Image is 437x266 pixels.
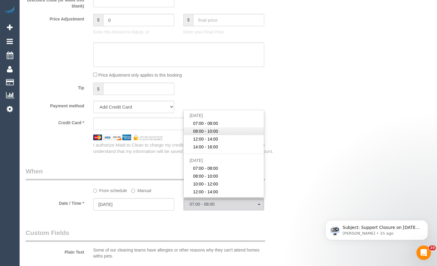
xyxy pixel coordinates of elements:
label: Payment method [21,101,89,109]
span: 14:00 - 16:00 [193,144,218,150]
iframe: Intercom live chat [416,245,431,260]
iframe: Intercom notifications message [316,207,437,250]
span: $ [93,14,103,26]
p: Enter your Final Price [183,29,264,35]
label: Manual [131,185,151,194]
span: 10:00 - 12:00 [193,181,218,187]
span: $ [93,83,103,95]
div: I authorize Maid to Clean to charge my credit card above for agreed upon purchases. [89,142,291,155]
span: [DATE] [190,158,203,163]
span: 12:00 - 14:00 [193,189,218,195]
img: credit cards [89,135,167,140]
input: Manual [131,189,135,193]
label: From schedule [93,185,127,194]
label: Credit Card * [21,118,89,126]
p: Enter the Amount to Adjust, or [93,29,174,35]
span: [DATE] [190,113,203,118]
label: Date / Time * [21,198,89,206]
label: Plain Text [21,247,89,255]
legend: When [26,167,265,180]
span: 07:00 - 08:00 [190,202,258,207]
input: DD/MM/YYYY [93,198,174,211]
input: final price [193,14,264,26]
span: $ [183,14,193,26]
span: 12:00 - 14:00 [193,136,218,142]
span: 07:00 - 08:00 [193,165,218,171]
legend: Custom Fields [26,228,265,242]
span: Price Adjustment only applies to this booking [98,73,182,78]
iframe: Secure card payment input frame [98,121,214,127]
span: 08:00 - 10:00 [193,173,218,179]
label: Tip [21,83,89,91]
label: Price Adjustment [21,14,89,22]
button: 07:00 - 08:00 [183,198,264,211]
input: From schedule [93,189,97,193]
p: Some of our cleaning teams have allergies or other reasons why they can't attend homes withs pets. [93,247,264,259]
span: 07:00 - 08:00 [193,120,218,126]
img: Automaid Logo [4,6,16,14]
span: 10 [429,245,436,250]
span: 08:00 - 10:00 [193,128,218,134]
